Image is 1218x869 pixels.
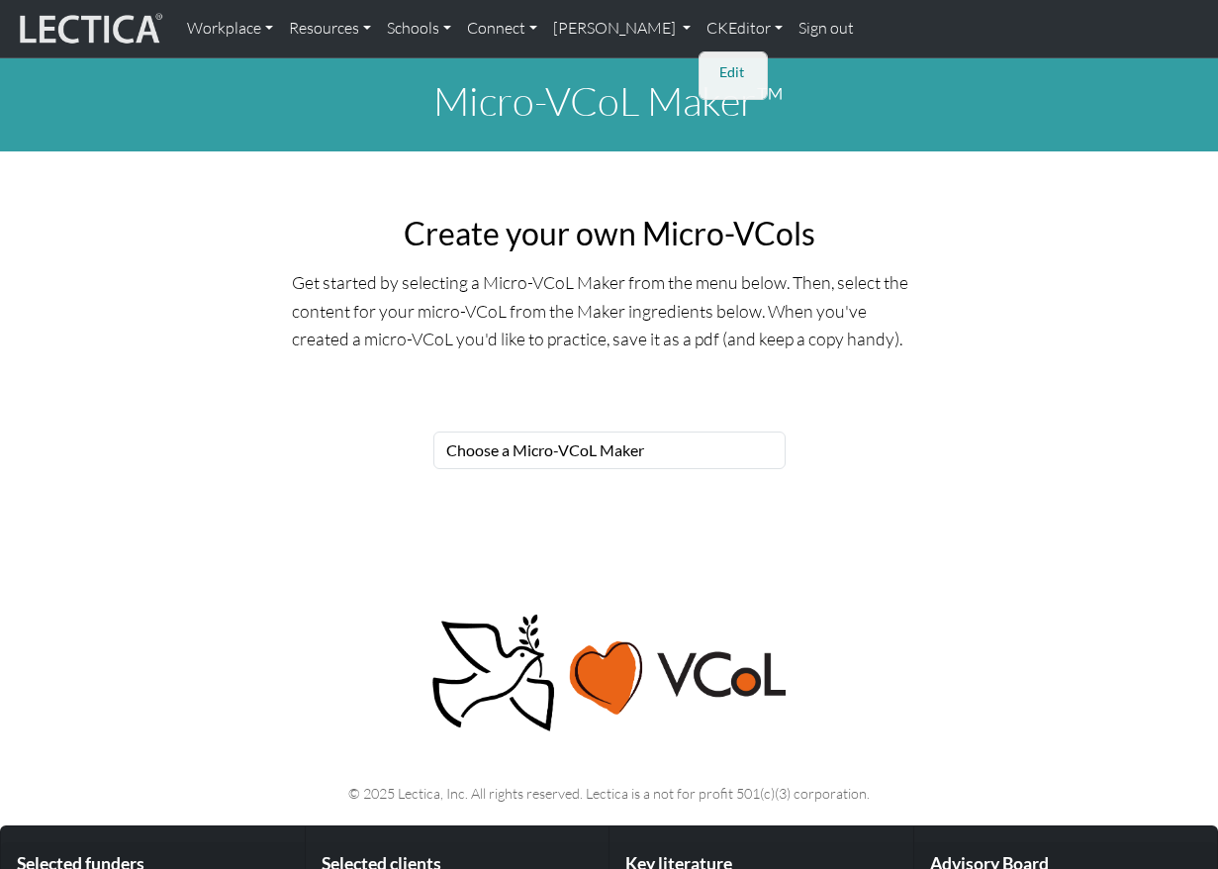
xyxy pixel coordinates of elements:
p: Get started by selecting a Micro-VCoL Maker from the menu below. Then, select the content for you... [292,268,926,351]
a: Connect [459,8,545,49]
a: Edit [714,60,754,85]
ul: CKEditor [714,60,754,85]
img: lecticalive [15,10,163,48]
a: Resources [281,8,379,49]
a: Schools [379,8,459,49]
a: Workplace [179,8,281,49]
a: CKEditor [699,8,791,49]
a: Sign out [791,8,862,49]
img: Peace, love, VCoL [426,612,791,735]
p: © 2025 Lectica, Inc. All rights reserved. Lectica is a not for profit 501(c)(3) corporation. [57,782,1162,805]
h2: Create your own Micro-VCols [292,215,926,252]
a: [PERSON_NAME] [545,8,699,49]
